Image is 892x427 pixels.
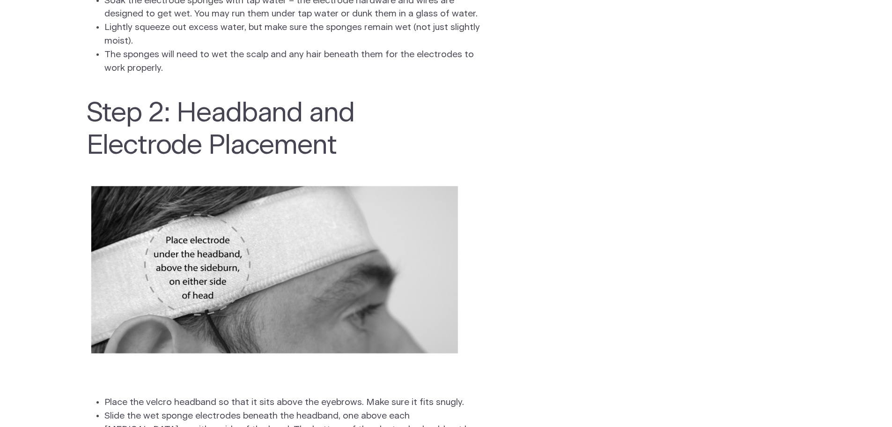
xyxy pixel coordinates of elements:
li: The sponges will need to wet the scalp and any hair beneath them for the electrodes to work prope... [104,48,482,75]
h2: Step 2: Headband and Electrode Placement [87,97,433,162]
img: electrodes.png [87,178,464,360]
li: Lightly squeeze out excess water, but make sure the sponges remain wet (not just slightly moist). [104,21,482,48]
li: Place the velcro headband so that it sits above the eyebrows. Make sure it fits snugly. [104,396,482,410]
